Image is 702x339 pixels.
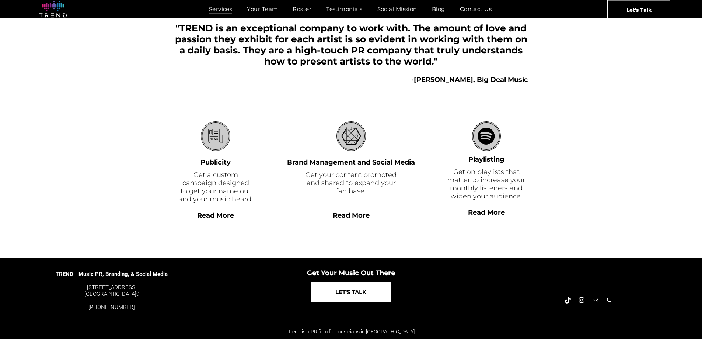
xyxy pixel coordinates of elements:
a: Social Mission [370,4,425,14]
a: Roster [285,4,319,14]
font: Get on playlists that matter to increase your monthly listeners and widen your audience. [447,168,525,200]
a: Services [202,4,240,14]
font: Brand Management and Social Media [287,158,415,166]
a: Testimonials [319,4,370,14]
a: Contact Us [453,4,499,14]
font: Get your content promoted and shared to expand your fan base. [305,171,397,195]
span: "TREND is an exceptional company to work with. The amount of love and passion they exhibit for ea... [175,23,527,67]
a: Read More [333,211,370,219]
img: logo [39,1,67,18]
a: Blog [425,4,453,14]
a: LET'S TALK [311,282,391,302]
span: LET'S TALK [335,283,366,301]
a: Read More [468,208,505,217]
span: Get Your Music Out There [307,269,395,277]
div: 9 [55,284,168,297]
a: Your Team [240,4,285,14]
font: Publicity [200,158,231,166]
b: -[PERSON_NAME], Big Deal Music [411,76,528,84]
a: Tiktok [564,296,572,306]
a: Read More [197,211,234,219]
font: [STREET_ADDRESS] [GEOGRAPHIC_DATA] [84,284,137,297]
a: [STREET_ADDRESS][GEOGRAPHIC_DATA] [84,284,137,297]
div: Widget de chat [569,253,702,339]
div: Read More [445,217,528,225]
iframe: Chat Widget [569,253,702,339]
span: TREND - Music PR, Branding, & Social Media [56,271,168,277]
font: Playlisting [468,155,504,163]
span: Trend is a PR firm for musicians in [GEOGRAPHIC_DATA] [288,329,415,335]
a: [PHONE_NUMBER] [88,304,135,311]
font: Get a custom campaign designed to get your name out and your music heard. [178,171,253,203]
span: Let's Talk [626,0,652,19]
